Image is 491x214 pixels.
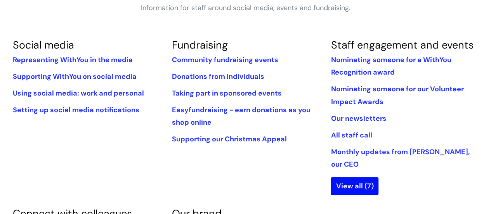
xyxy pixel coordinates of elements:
[331,147,469,169] a: Monthly updates from [PERSON_NAME], our CEO
[13,89,144,98] a: Using social media: work and personal
[331,38,474,52] a: Staff engagement and events
[13,105,139,115] a: Setting up social media notifications
[172,72,264,81] a: Donations from individuals
[172,105,310,127] a: Easyfundraising - earn donations as you shop online
[13,55,133,64] a: Representing WithYou in the media
[331,84,463,106] a: Nominating someone for our Volunteer Impact Awards
[129,2,362,14] p: Information for staff around social media, events and fundraising.
[331,177,378,195] a: View all (7)
[331,130,372,140] a: All staff call
[331,114,386,123] a: Our newsletters
[13,72,137,81] a: Supporting WithYou on social media
[172,38,227,52] a: Fundraising
[331,55,451,77] a: Nominating someone for a WithYou Recognition award
[172,55,278,64] a: Community fundraising events
[172,134,286,144] a: Supporting our Christmas Appeal
[13,38,74,52] a: Social media
[172,89,281,98] a: Taking part in sponsored events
